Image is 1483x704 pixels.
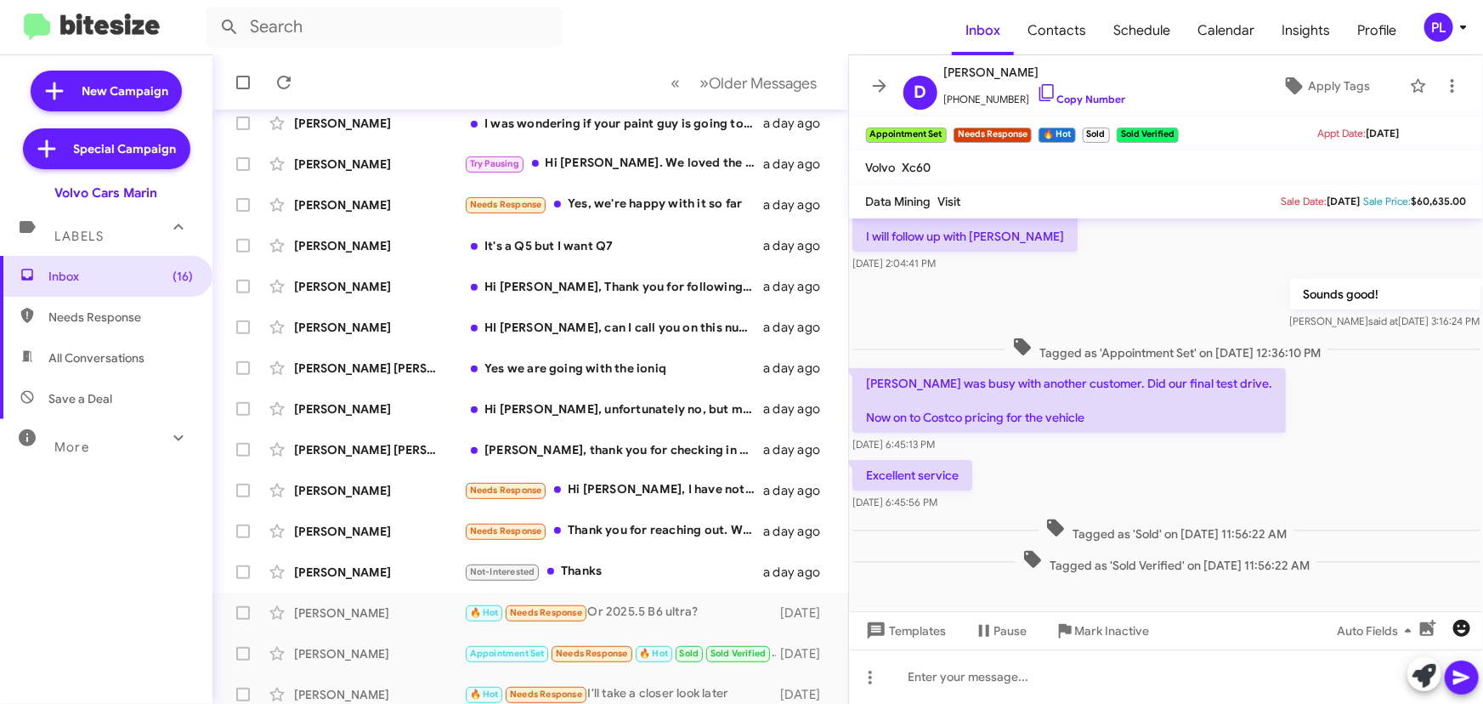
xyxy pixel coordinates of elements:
[954,128,1032,143] small: Needs Response
[1410,13,1464,42] button: PL
[944,62,1126,82] span: [PERSON_NAME]
[1268,6,1344,55] a: Insights
[852,368,1286,433] p: [PERSON_NAME] was busy with another customer. Did our final test drive. Now on to Costco pricing ...
[173,268,193,285] span: (16)
[464,237,763,254] div: It's a Q5 but I want Q7
[1005,337,1327,361] span: Tagged as 'Appointment Set' on [DATE] 12:36:10 PM
[206,7,563,48] input: Search
[994,616,1027,646] span: Pause
[464,400,763,417] div: Hi [PERSON_NAME], unfortunately no, but my car (trade in) is going through some big repairs so it...
[700,72,710,94] span: »
[48,390,112,407] span: Save a Deal
[680,648,699,659] span: Sold
[662,65,828,100] nav: Page navigation example
[852,438,935,451] span: [DATE] 6:45:13 PM
[763,196,835,213] div: a day ago
[510,607,582,618] span: Needs Response
[470,648,545,659] span: Appointment Set
[470,485,542,496] span: Needs Response
[1308,71,1370,101] span: Apply Tags
[294,482,464,499] div: [PERSON_NAME]
[1075,616,1150,646] span: Mark Inactive
[1317,127,1366,139] span: Appt Date:
[294,360,464,377] div: [PERSON_NAME] [PERSON_NAME]
[464,603,776,622] div: Or 2025.5 B6 ultra?
[1184,6,1268,55] a: Calendar
[1100,6,1184,55] a: Schedule
[952,6,1014,55] span: Inbox
[464,562,763,582] div: Thanks
[464,441,763,458] div: [PERSON_NAME], thank you for checking in and we are not making any decisions until the first of t...
[464,360,763,377] div: Yes we are going with the ioniq
[294,605,464,622] div: [PERSON_NAME]
[1344,6,1410,55] a: Profile
[23,128,190,169] a: Special Campaign
[1424,13,1453,42] div: PL
[1250,71,1401,101] button: Apply Tags
[556,648,628,659] span: Needs Response
[82,82,168,99] span: New Campaign
[763,523,835,540] div: a day ago
[763,441,835,458] div: a day ago
[55,185,158,202] div: Volvo Cars Marin
[849,616,960,646] button: Templates
[661,65,691,100] button: Previous
[294,400,464,417] div: [PERSON_NAME]
[294,115,464,132] div: [PERSON_NAME]
[776,686,835,703] div: [DATE]
[763,156,835,173] div: a day ago
[48,309,193,326] span: Needs Response
[74,140,177,157] span: Special Campaign
[1337,616,1418,646] span: Auto Fields
[914,79,926,106] span: D
[852,257,936,270] span: [DATE] 2:04:41 PM
[863,616,947,646] span: Templates
[294,196,464,213] div: [PERSON_NAME]
[1368,315,1398,327] span: said at
[1037,93,1126,105] a: Copy Number
[294,278,464,295] div: [PERSON_NAME]
[852,496,937,508] span: [DATE] 6:45:56 PM
[294,237,464,254] div: [PERSON_NAME]
[690,65,828,100] button: Next
[960,616,1041,646] button: Pause
[763,360,835,377] div: a day ago
[866,128,947,143] small: Appointment Set
[294,523,464,540] div: [PERSON_NAME]
[671,72,681,94] span: «
[1039,518,1293,542] span: Tagged as 'Sold' on [DATE] 11:56:22 AM
[464,684,776,704] div: I'll take a closer look later
[763,115,835,132] div: a day ago
[938,194,961,209] span: Visit
[294,564,464,581] div: [PERSON_NAME]
[639,648,668,659] span: 🔥 Hot
[866,194,931,209] span: Data Mining
[510,689,582,700] span: Needs Response
[1281,195,1327,207] span: Sale Date:
[294,319,464,336] div: [PERSON_NAME]
[903,160,931,175] span: Xc60
[470,199,542,210] span: Needs Response
[294,686,464,703] div: [PERSON_NAME]
[1117,128,1179,143] small: Sold Verified
[1014,6,1100,55] a: Contacts
[464,319,763,336] div: HI [PERSON_NAME], can I call you on this number some time [DATE]? We are still looking for an XC9...
[1016,549,1316,574] span: Tagged as 'Sold Verified' on [DATE] 11:56:22 AM
[1323,616,1432,646] button: Auto Fields
[763,237,835,254] div: a day ago
[1039,128,1075,143] small: 🔥 Hot
[470,525,542,537] span: Needs Response
[464,278,763,295] div: Hi [PERSON_NAME], Thank you for following up. We really liked the XC90 R Design. But after taxes ...
[294,441,464,458] div: [PERSON_NAME] [PERSON_NAME]
[710,648,767,659] span: Sold Verified
[464,521,763,541] div: Thank you for reaching out. We are still researching.
[31,71,182,111] a: New Campaign
[470,566,535,577] span: Not-Interested
[470,689,499,700] span: 🔥 Hot
[48,268,193,285] span: Inbox
[1363,195,1411,207] span: Sale Price:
